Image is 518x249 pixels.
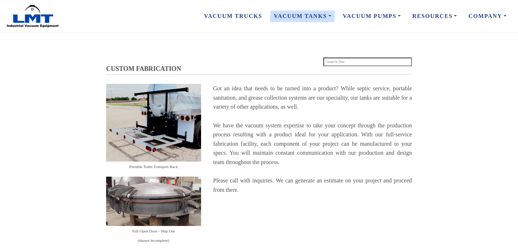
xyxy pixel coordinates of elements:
[198,9,268,24] a: Vacuum Trucks
[463,9,512,24] a: Company
[106,177,201,226] img: Stacks Image 12501
[6,5,60,28] img: LMT
[213,84,412,194] div: Got an idea that needs to be turned into a product? While septic service, portable sanitation, an...
[132,229,175,243] span: Full Open Door - Ship Out (shown incomplete)
[106,65,181,72] span: CUSTOM FABRICATION
[337,9,406,24] a: Vacuum Pumps
[323,58,412,66] input: Search Site
[106,84,201,162] img: Stacks Image 12495
[129,164,178,169] span: Portable Toilet Transport Rack
[268,9,337,24] a: Vacuum Tanks
[406,9,463,24] a: Resources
